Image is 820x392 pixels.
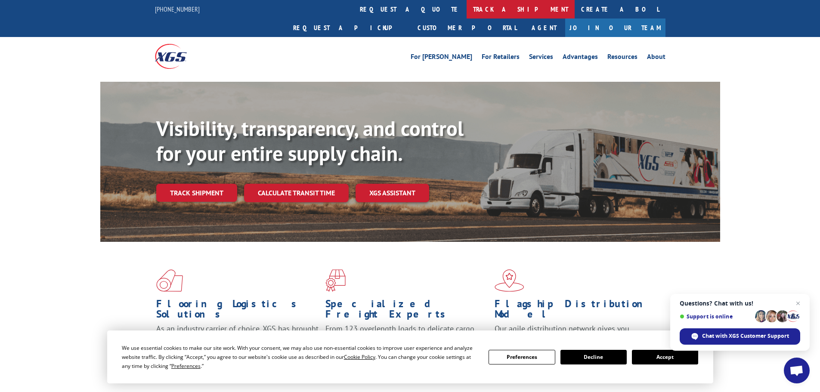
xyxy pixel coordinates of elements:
div: We use essential cookies to make our site work. With your consent, we may also use non-essential ... [122,343,478,370]
h1: Flooring Logistics Solutions [156,299,319,324]
img: xgs-icon-flagship-distribution-model-red [495,269,524,292]
a: Track shipment [156,184,237,202]
a: For [PERSON_NAME] [411,53,472,63]
button: Preferences [489,350,555,364]
a: For Retailers [482,53,520,63]
div: Open chat [784,358,810,383]
span: Our agile distribution network gives you nationwide inventory management on demand. [495,324,653,344]
a: Customer Portal [411,19,523,37]
button: Decline [560,350,627,364]
a: Agent [523,19,565,37]
span: Preferences [171,362,201,370]
a: Services [529,53,553,63]
span: As an industry carrier of choice, XGS has brought innovation and dedication to flooring logistics... [156,324,319,354]
a: Resources [607,53,637,63]
span: Questions? Chat with us! [680,300,800,307]
p: From 123 overlength loads to delicate cargo, our experienced staff knows the best way to move you... [325,324,488,362]
a: Advantages [563,53,598,63]
a: XGS ASSISTANT [356,184,429,202]
a: Join Our Team [565,19,665,37]
h1: Flagship Distribution Model [495,299,657,324]
img: xgs-icon-total-supply-chain-intelligence-red [156,269,183,292]
h1: Specialized Freight Experts [325,299,488,324]
span: Chat with XGS Customer Support [702,332,789,340]
a: About [647,53,665,63]
img: xgs-icon-focused-on-flooring-red [325,269,346,292]
a: [PHONE_NUMBER] [155,5,200,13]
button: Accept [632,350,698,364]
span: Support is online [680,313,752,320]
div: Chat with XGS Customer Support [680,328,800,345]
div: Cookie Consent Prompt [107,330,713,383]
a: Calculate transit time [244,184,349,202]
b: Visibility, transparency, and control for your entire supply chain. [156,115,464,167]
span: Close chat [793,298,803,309]
a: Request a pickup [287,19,411,37]
span: Cookie Policy [344,353,375,361]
